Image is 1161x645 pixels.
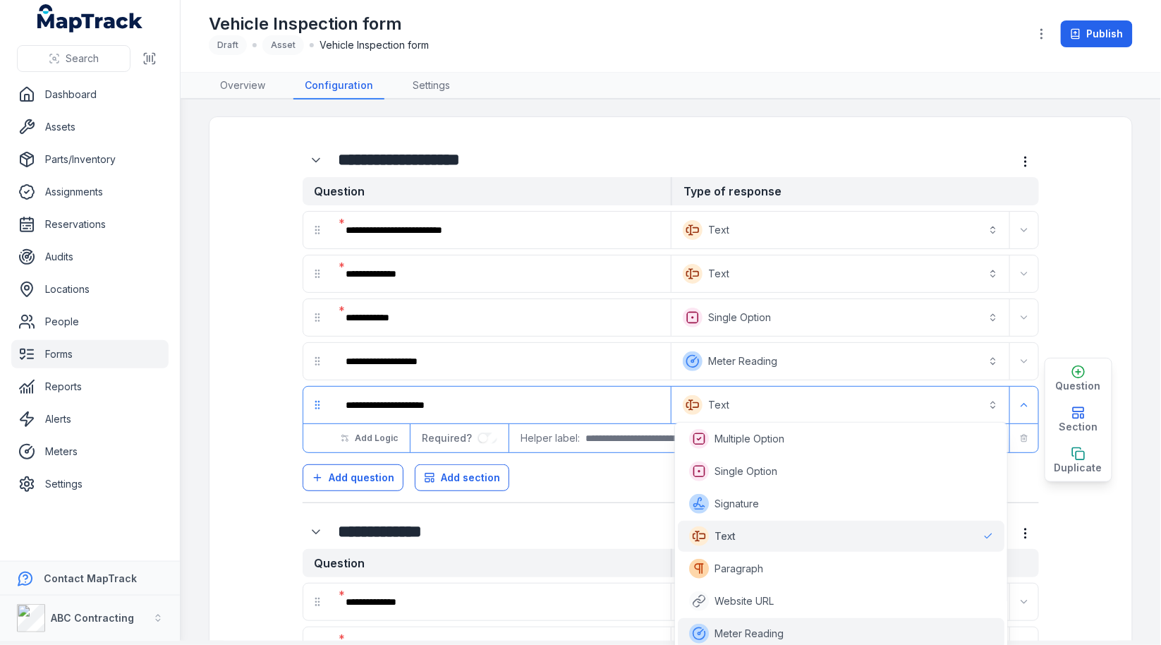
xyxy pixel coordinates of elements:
[715,529,736,543] span: Text
[715,594,774,608] span: Website URL
[715,432,784,446] span: Multiple Option
[674,390,1007,421] button: Text
[715,627,784,641] span: Meter Reading
[715,497,759,511] span: Signature
[715,464,777,478] span: Single Option
[715,562,763,576] span: Paragraph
